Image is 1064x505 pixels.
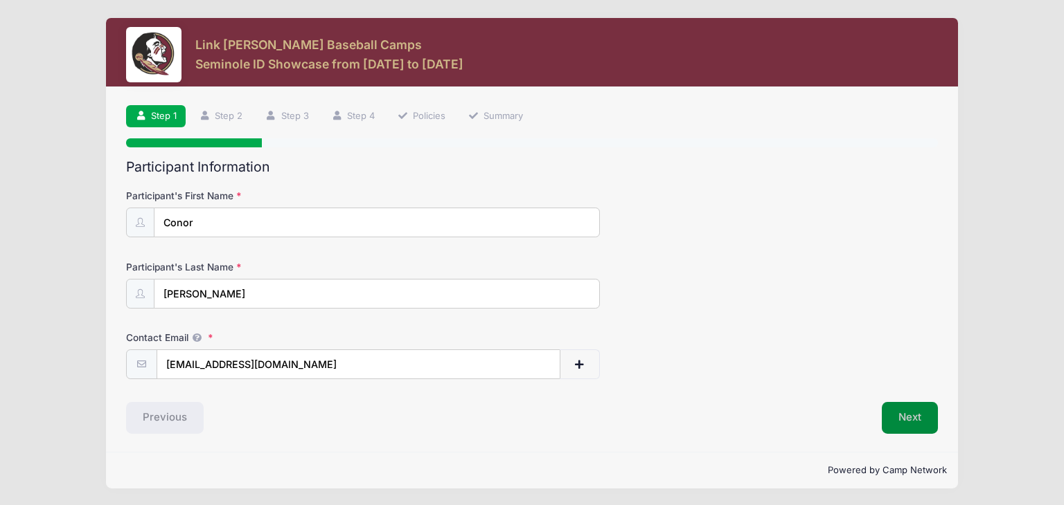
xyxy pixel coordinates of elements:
a: Step 3 [256,105,318,128]
h2: Participant Information [126,159,938,175]
a: Step 1 [126,105,186,128]
p: Powered by Camp Network [117,463,947,477]
input: email@email.com [157,349,560,379]
button: Next [882,402,938,434]
h3: Seminole ID Showcase from [DATE] to [DATE] [195,57,463,71]
label: Contact Email [126,331,397,345]
a: Step 2 [190,105,252,128]
label: Participant's First Name [126,189,397,203]
input: Participant's First Name [154,208,599,237]
label: Participant's Last Name [126,260,397,274]
a: Summary [459,105,533,128]
a: Step 4 [322,105,384,128]
a: Policies [388,105,454,128]
h3: Link [PERSON_NAME] Baseball Camps [195,37,463,52]
input: Participant's Last Name [154,279,599,309]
